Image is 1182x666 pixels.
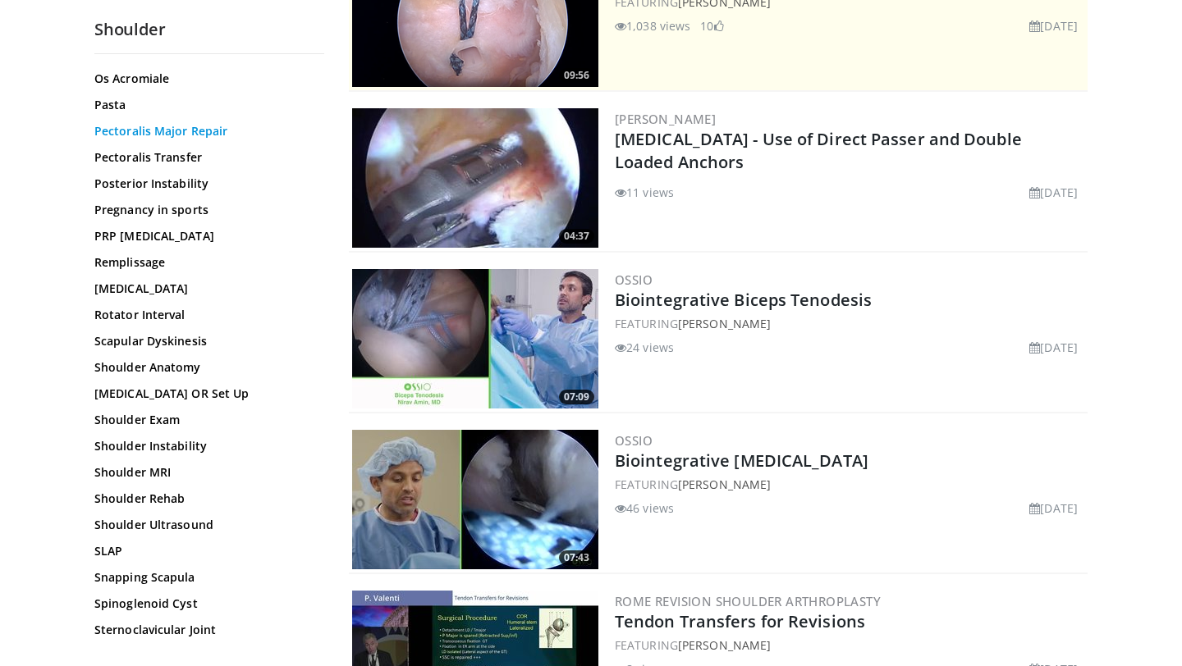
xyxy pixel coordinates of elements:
span: 09:56 [559,68,594,83]
a: Sternoclavicular Joint [94,622,316,638]
a: [PERSON_NAME] [678,637,771,653]
li: [DATE] [1029,500,1078,517]
a: 07:43 [352,430,598,569]
img: f54b0be7-13b6-4977-9a5b-cecc55ea2090.300x170_q85_crop-smart_upscale.jpg [352,269,598,408]
li: 24 views [615,339,674,356]
img: cd449402-123d-47f7-b112-52d159f17939.300x170_q85_crop-smart_upscale.jpg [352,108,598,248]
h2: Shoulder [94,19,324,40]
a: SLAP [94,543,316,559]
div: FEATURING [615,636,1084,654]
span: 04:37 [559,229,594,244]
a: [MEDICAL_DATA] OR Set Up [94,385,316,402]
a: Rotator Interval [94,307,316,323]
a: 07:09 [352,269,598,408]
a: Scapular Dyskinesis [94,333,316,349]
li: 1,038 views [615,17,690,34]
li: [DATE] [1029,17,1078,34]
a: 04:37 [352,108,598,248]
a: [PERSON_NAME] [678,477,771,492]
a: Pasta [94,97,316,113]
a: Shoulder Instability [94,438,316,454]
a: [MEDICAL_DATA] [94,281,316,297]
img: 3fbd5ba4-9555-46dd-8132-c1644086e4f5.300x170_q85_crop-smart_upscale.jpg [352,430,598,569]
a: Pectoralis Major Repair [94,123,316,139]
a: [PERSON_NAME] [615,111,716,127]
a: Shoulder Ultrasound [94,517,316,533]
a: Subacromial Decompression [94,648,316,664]
a: Biointegrative [MEDICAL_DATA] [615,449,868,472]
span: 07:09 [559,390,594,404]
a: PRP [MEDICAL_DATA] [94,228,316,244]
a: Pectoralis Transfer [94,149,316,166]
span: 07:43 [559,550,594,565]
div: FEATURING [615,476,1084,493]
li: 11 views [615,184,674,201]
a: Tendon Transfers for Revisions [615,610,865,632]
a: [MEDICAL_DATA] - Use of Direct Passer and Double Loaded Anchors [615,128,1022,173]
li: 10 [700,17,723,34]
li: [DATE] [1029,339,1078,356]
a: Shoulder Exam [94,412,316,428]
div: FEATURING [615,315,1084,332]
a: Snapping Scapula [94,569,316,586]
a: Shoulder Rehab [94,490,316,507]
li: [DATE] [1029,184,1078,201]
a: [PERSON_NAME] [678,316,771,331]
a: Pregnancy in sports [94,202,316,218]
a: Biointegrative Biceps Tenodesis [615,289,872,311]
a: Remplissage [94,254,316,271]
a: Posterior Instability [94,176,316,192]
a: OSSIO [615,432,653,449]
li: 46 views [615,500,674,517]
a: Spinoglenoid Cyst [94,595,316,612]
a: Shoulder Anatomy [94,359,316,376]
a: Shoulder MRI [94,464,316,481]
a: Rome Revision Shoulder Arthroplasty [615,593,881,609]
a: OSSIO [615,271,653,288]
a: Os Acromiale [94,71,316,87]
